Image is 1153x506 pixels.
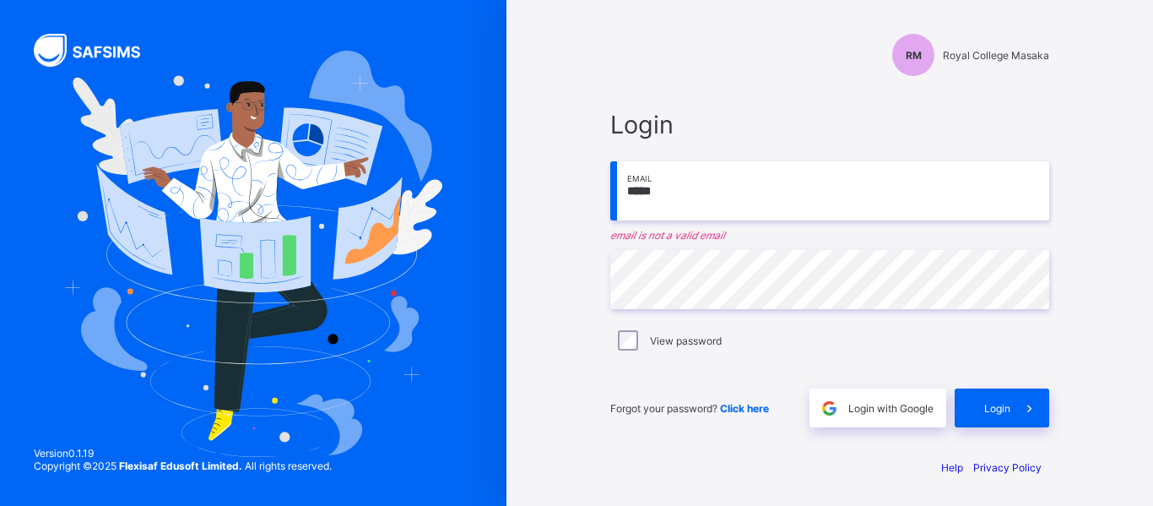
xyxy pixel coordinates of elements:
a: Click here [720,402,769,415]
span: Royal College Masaka [943,49,1049,62]
img: Hero Image [64,51,441,457]
strong: Flexisaf Edusoft Limited. [119,460,242,472]
span: Forgot your password? [610,402,769,415]
span: Version 0.1.19 [34,447,332,460]
a: Privacy Policy [973,461,1042,474]
label: View password [650,335,722,347]
span: Login [984,402,1010,415]
span: Login [610,110,1049,139]
a: Help [941,461,963,474]
img: SAFSIMS Logo [34,34,160,67]
img: google.396cfc9801f0270233282035f929180a.svg [820,399,839,418]
span: Login with Google [848,402,934,415]
span: RM [906,49,922,62]
em: email is not a valid email [610,229,1049,242]
span: Copyright © 2025 All rights reserved. [34,460,332,472]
